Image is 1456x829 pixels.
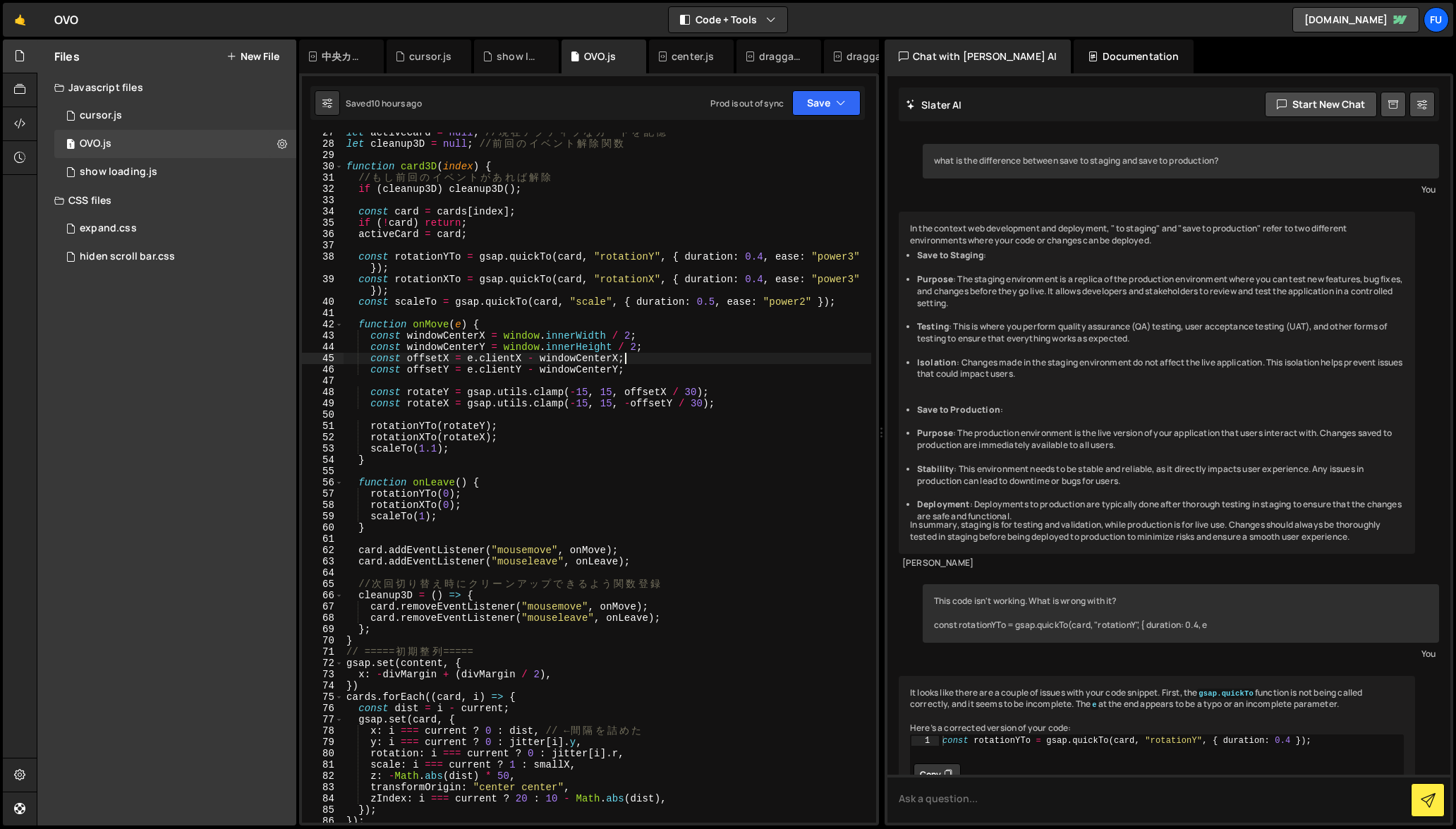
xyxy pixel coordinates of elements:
[54,49,80,64] h2: Files
[926,182,1436,197] div: You
[302,658,344,669] div: 72
[302,127,344,138] div: 27
[54,214,296,243] div: 17267/47820.css
[302,601,344,612] div: 67
[917,274,1404,309] li: : The staging environment is a replica of the production environment where you can test new featu...
[710,97,784,109] div: Prod is out of sync
[302,477,344,488] div: 56
[66,140,75,151] span: 1
[1197,689,1255,698] code: gsap.quickTo
[923,144,1439,178] div: what is the difference between save to staging and save to production?
[302,206,344,217] div: 34
[302,432,344,443] div: 52
[899,212,1415,555] div: In the context web development and deployment, " to staging" and "save to production" refer to tw...
[302,612,344,624] div: 68
[302,545,344,556] div: 62
[911,736,939,746] div: 1
[302,748,344,759] div: 80
[302,443,344,454] div: 53
[1091,700,1098,710] code: e
[302,341,344,353] div: 44
[302,217,344,229] div: 35
[669,7,787,32] button: Code + Tools
[54,102,296,130] div: 17267/48012.js
[847,49,892,63] div: draggable using Observer.css
[302,161,344,172] div: 30
[302,759,344,770] div: 81
[302,251,344,274] div: 38
[302,579,344,590] div: 65
[672,49,714,63] div: center.js
[302,500,344,511] div: 58
[759,49,804,63] div: draggable, scrollable.js
[302,375,344,387] div: 47
[792,90,861,116] button: Save
[54,11,78,28] div: OVO
[302,138,344,150] div: 28
[926,646,1436,661] div: You
[302,511,344,522] div: 59
[917,320,949,332] strong: Testing
[914,763,961,786] button: Copy
[302,183,344,195] div: 32
[497,49,542,63] div: show loading.js
[917,249,983,261] strong: Save to Staging
[917,250,1404,262] li: :
[226,51,279,62] button: New File
[302,782,344,793] div: 83
[302,703,344,714] div: 76
[302,409,344,420] div: 50
[584,49,616,63] div: OVO.js
[302,319,344,330] div: 42
[302,387,344,398] div: 48
[302,556,344,567] div: 63
[302,793,344,804] div: 84
[80,109,122,122] div: cursor.js
[917,463,954,475] strong: Stability
[54,243,296,271] div: 17267/47816.css
[302,691,344,703] div: 75
[302,770,344,782] div: 82
[302,533,344,545] div: 61
[302,364,344,375] div: 46
[917,357,1404,381] li: : Changes made in the staging environment do not affect the live application. This isolation help...
[409,49,451,63] div: cursor.js
[302,714,344,725] div: 77
[302,229,344,240] div: 36
[302,353,344,364] div: 45
[917,404,1000,416] strong: Save to Production
[302,466,344,477] div: 55
[80,250,175,263] div: hiden scroll bar.css
[302,680,344,691] div: 74
[371,97,422,109] div: 10 hours ago
[302,522,344,533] div: 60
[906,98,962,111] h2: Slater AI
[302,567,344,579] div: 64
[302,624,344,635] div: 69
[885,40,1071,73] div: Chat with [PERSON_NAME] AI
[917,321,1404,345] li: : This is where you perform quality assurance (QA) testing, user acceptance testing (UAT), and ot...
[302,635,344,646] div: 70
[54,158,296,186] div: 17267/48011.js
[917,499,1404,523] li: : Deployments to production are typically done after thorough testing in staging to ensure that t...
[302,296,344,308] div: 40
[302,330,344,341] div: 43
[302,308,344,319] div: 41
[917,498,970,510] strong: Deployment
[302,737,344,748] div: 79
[302,172,344,183] div: 31
[302,274,344,296] div: 39
[917,427,953,439] strong: Purpose
[3,3,37,37] a: 🤙
[302,195,344,206] div: 33
[37,186,296,214] div: CSS files
[1292,7,1419,32] a: [DOMAIN_NAME]
[302,240,344,251] div: 37
[917,273,953,285] strong: Purpose
[302,150,344,161] div: 29
[917,464,1404,488] li: : This environment needs to be stable and reliable, as it directly impacts user experience. Any i...
[302,590,344,601] div: 66
[302,398,344,409] div: 49
[80,222,137,235] div: expand.css
[917,428,1404,452] li: : The production environment is the live version of your application that users interact with. Ch...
